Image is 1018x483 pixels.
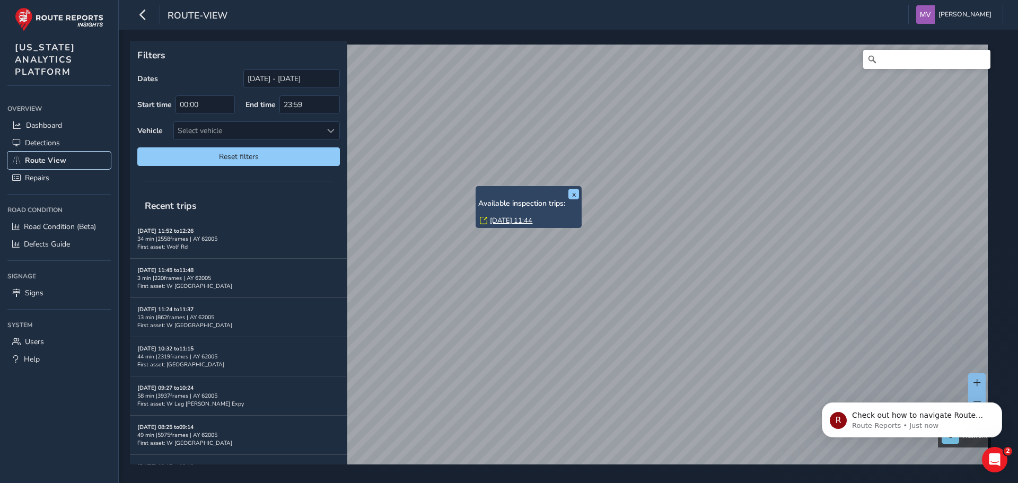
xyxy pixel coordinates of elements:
button: Reset filters [137,147,340,166]
span: Repairs [25,173,49,183]
div: 3 min | 220 frames | AY 62005 [137,274,340,282]
div: System [7,317,111,333]
strong: [DATE] 10:32 to 11:15 [137,345,194,353]
span: Detections [25,138,60,148]
span: Users [25,337,44,347]
label: Dates [137,74,158,84]
input: Search [863,50,990,69]
span: 2 [1004,447,1012,455]
span: First asset: W [GEOGRAPHIC_DATA] [137,321,232,329]
span: First asset: W Leg [PERSON_NAME] Expy [137,400,244,408]
div: 13 min | 862 frames | AY 62005 [137,313,340,321]
span: First asset: W [GEOGRAPHIC_DATA] [137,439,232,447]
strong: [DATE] 11:24 to 11:37 [137,305,194,313]
iframe: Intercom notifications message [806,380,1018,454]
a: Repairs [7,169,111,187]
span: Route View [25,155,66,165]
span: [PERSON_NAME] [938,5,991,24]
span: First asset: Wolf Rd [137,243,188,251]
span: Signs [25,288,43,298]
span: Road Condition (Beta) [24,222,96,232]
strong: [DATE] 11:52 to 12:26 [137,227,194,235]
button: [PERSON_NAME] [916,5,995,24]
a: Detections [7,134,111,152]
span: route-view [168,9,227,24]
div: Select vehicle [174,122,322,139]
div: Signage [7,268,111,284]
strong: [DATE] 11:45 to 11:48 [137,266,194,274]
span: [US_STATE] ANALYTICS PLATFORM [15,41,75,78]
label: End time [245,100,276,110]
h6: Available inspection trips: [478,199,579,208]
label: Vehicle [137,126,163,136]
img: diamond-layout [916,5,935,24]
span: Help [24,354,40,364]
a: [DATE] 11:44 [490,216,532,225]
a: Signs [7,284,111,302]
a: Help [7,350,111,368]
a: Dashboard [7,117,111,134]
a: Defects Guide [7,235,111,253]
div: 44 min | 2319 frames | AY 62005 [137,353,340,361]
button: x [568,189,579,199]
span: First asset: [GEOGRAPHIC_DATA] [137,361,224,368]
div: 34 min | 2558 frames | AY 62005 [137,235,340,243]
strong: [DATE] 09:27 to 10:24 [137,384,194,392]
img: rr logo [15,7,103,31]
span: Recent trips [137,192,204,219]
a: Route View [7,152,111,169]
iframe: Intercom live chat [982,447,1007,472]
label: Start time [137,100,172,110]
span: Dashboard [26,120,62,130]
canvas: Map [134,45,988,477]
strong: [DATE] 08:25 to 09:14 [137,423,194,431]
p: Filters [137,48,340,62]
div: 49 min | 5975 frames | AY 62005 [137,431,340,439]
div: 58 min | 3937 frames | AY 62005 [137,392,340,400]
a: Users [7,333,111,350]
span: Defects Guide [24,239,70,249]
div: Overview [7,101,111,117]
a: Road Condition (Beta) [7,218,111,235]
span: Reset filters [145,152,332,162]
div: Road Condition [7,202,111,218]
strong: [DATE] 08:17 to 08:18 [137,462,194,470]
span: First asset: W [GEOGRAPHIC_DATA] [137,282,232,290]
